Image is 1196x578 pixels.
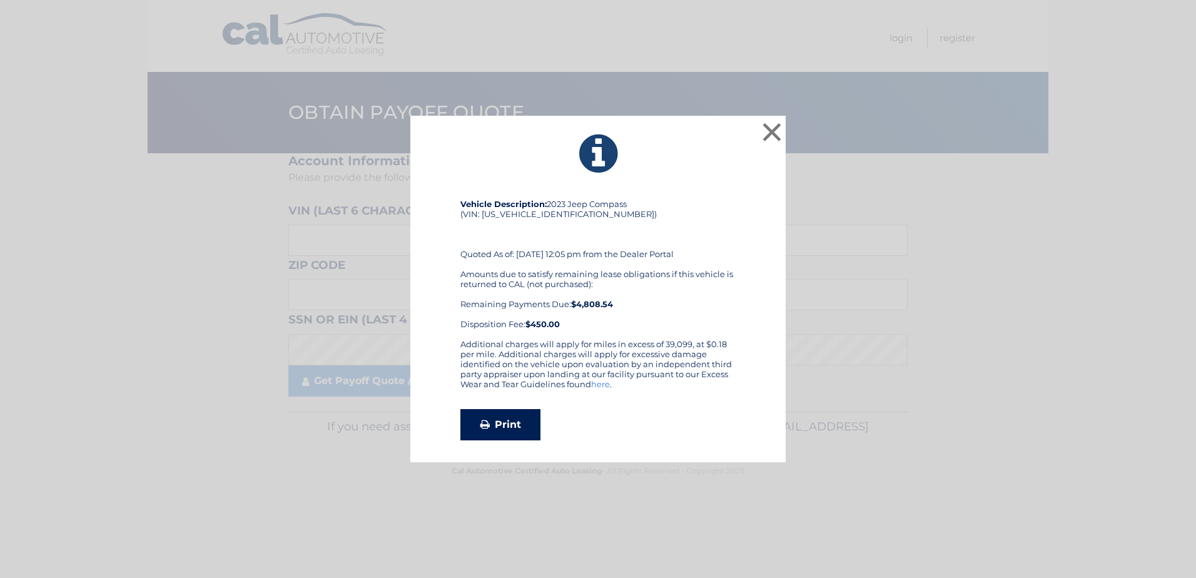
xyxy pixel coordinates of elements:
strong: $450.00 [525,319,560,329]
div: Additional charges will apply for miles in excess of 39,099, at $0.18 per mile. Additional charge... [460,339,736,399]
a: Print [460,409,540,440]
div: Amounts due to satisfy remaining lease obligations if this vehicle is returned to CAL (not purcha... [460,269,736,329]
strong: Vehicle Description: [460,199,547,209]
button: × [759,119,784,144]
div: 2023 Jeep Compass (VIN: [US_VEHICLE_IDENTIFICATION_NUMBER]) Quoted As of: [DATE] 12:05 pm from th... [460,199,736,339]
b: $4,808.54 [571,299,613,309]
a: here [591,379,610,389]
